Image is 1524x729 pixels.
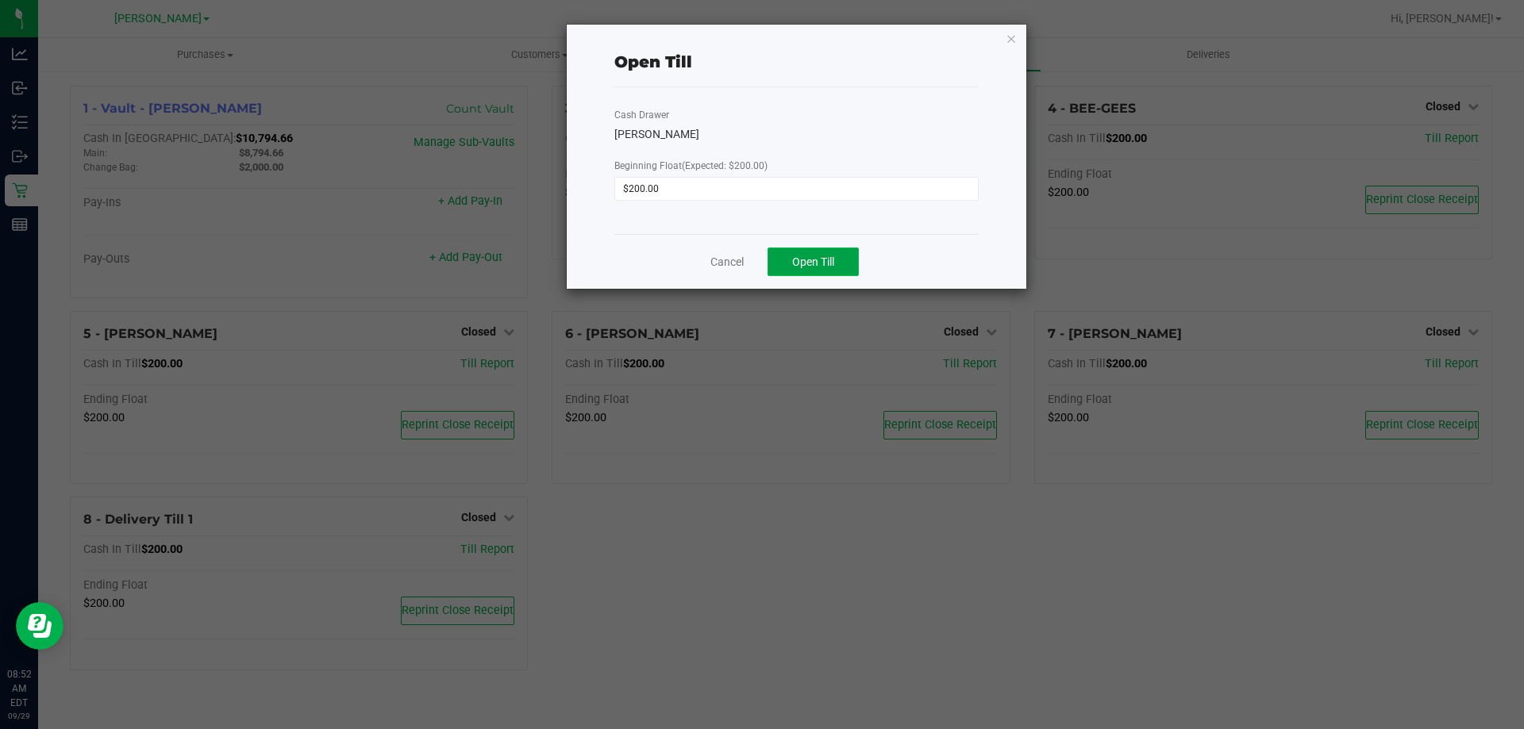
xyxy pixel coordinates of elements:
[614,126,979,143] div: [PERSON_NAME]
[614,108,669,122] label: Cash Drawer
[768,247,859,276] button: Open Till
[614,50,692,74] div: Open Till
[710,254,744,270] a: Cancel
[614,160,768,171] span: Beginning Float
[792,255,834,268] span: Open Till
[682,160,768,171] span: (Expected: $200.00)
[16,602,63,650] iframe: Resource center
